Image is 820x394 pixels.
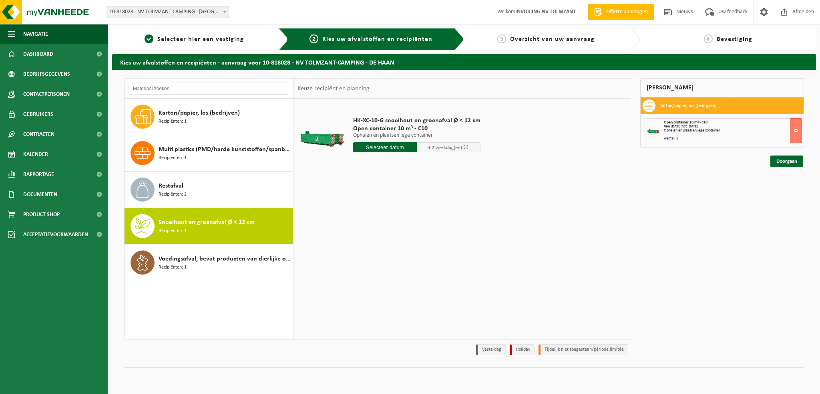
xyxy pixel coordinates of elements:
[23,124,54,144] span: Contracten
[717,36,752,42] span: Bevestiging
[428,145,462,150] span: + 2 werkdag(en)
[159,191,187,198] span: Recipiënten: 2
[23,184,57,204] span: Documenten
[588,4,654,20] a: Offerte aanvragen
[125,172,293,208] button: Restafval Recipiënten: 2
[116,34,272,44] a: 1Selecteer hier een vestiging
[23,84,70,104] span: Contactpersonen
[659,99,717,112] h3: Karton/papier, los (bedrijven)
[353,133,480,138] p: Ophalen en plaatsen lege container
[159,154,187,162] span: Recipiënten: 1
[23,204,60,224] span: Product Shop
[664,129,802,133] div: Ophalen en plaatsen lege container
[23,44,53,64] span: Dashboard
[664,124,698,129] strong: Van [DATE] tot [DATE]
[23,64,70,84] span: Bedrijfsgegevens
[159,181,183,191] span: Restafval
[23,144,48,164] span: Kalender
[310,34,318,43] span: 2
[125,244,293,281] button: Voedingsafval, bevat producten van dierlijke oorsprong, gemengde verpakking (exclusief glas), cat...
[145,34,153,43] span: 1
[510,344,535,355] li: Holiday
[157,36,244,42] span: Selecteer hier een vestiging
[353,117,480,125] span: HK-XC-10-G snoeihout en groenafval Ø < 12 cm
[664,137,802,141] div: Aantal: 1
[112,54,816,70] h2: Kies uw afvalstoffen en recipiënten - aanvraag voor 10-818028 - NV TOLMZANT-CAMPING - DE HAAN
[125,99,293,135] button: Karton/papier, los (bedrijven) Recipiënten: 1
[476,344,506,355] li: Vaste dag
[159,264,187,271] span: Recipiënten: 1
[159,227,187,235] span: Recipiënten: 1
[125,135,293,172] button: Multi plastics (PMD/harde kunststoffen/spanbanden/EPS/folie naturel/folie gemengd) Recipiënten: 1
[353,142,417,152] input: Selecteer datum
[129,83,289,95] input: Materiaal zoeken
[159,118,187,125] span: Recipiënten: 1
[159,254,291,264] span: Voedingsafval, bevat producten van dierlijke oorsprong, gemengde verpakking (exclusief glas), cat...
[604,8,650,16] span: Offerte aanvragen
[704,34,713,43] span: 4
[353,125,480,133] span: Open container 10 m³ - C10
[125,208,293,244] button: Snoeihout en groenafval Ø < 12 cm Recipiënten: 1
[23,164,54,184] span: Rapportage
[159,218,255,227] span: Snoeihout en groenafval Ø < 12 cm
[23,104,53,124] span: Gebruikers
[23,224,88,244] span: Acceptatievoorwaarden
[106,6,229,18] span: 10-818028 - NV TOLMZANT-CAMPING - DE HAAN
[510,36,595,42] span: Overzicht van uw aanvraag
[322,36,432,42] span: Kies uw afvalstoffen en recipiënten
[159,145,291,154] span: Multi plastics (PMD/harde kunststoffen/spanbanden/EPS/folie naturel/folie gemengd)
[640,78,804,97] div: [PERSON_NAME]
[159,108,240,118] span: Karton/papier, los (bedrijven)
[293,79,374,99] div: Keuze recipiënt en planning
[770,156,803,167] a: Doorgaan
[515,9,576,15] strong: INVOICING NV TOLMZANT
[23,24,48,44] span: Navigatie
[539,344,628,355] li: Tijdelijk niet toegestaan/période limitée
[497,34,506,43] span: 3
[664,120,707,125] span: Open container 10 m³ - C10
